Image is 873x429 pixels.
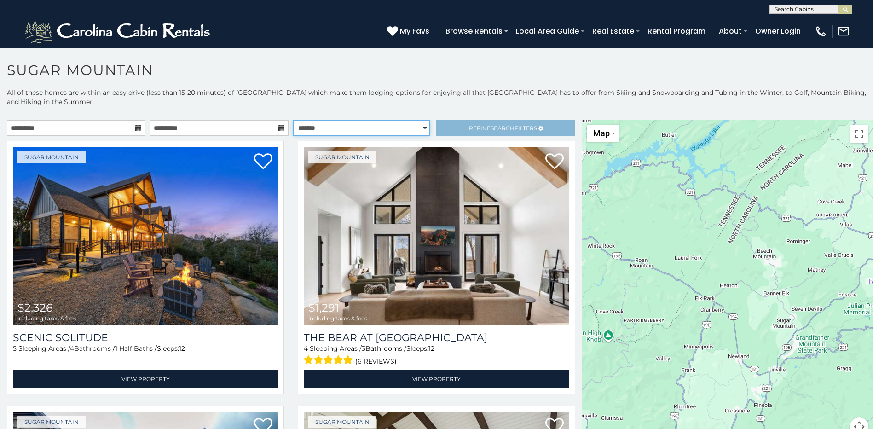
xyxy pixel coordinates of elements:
div: Sleeping Areas / Bathrooms / Sleeps: [304,344,569,367]
a: About [714,23,746,39]
h3: The Bear At Sugar Mountain [304,331,569,344]
img: mail-regular-white.png [837,25,850,38]
img: White-1-2.png [23,17,214,45]
span: 12 [428,344,434,353]
a: Sugar Mountain [17,151,86,163]
span: $1,291 [308,301,339,314]
a: View Property [304,370,569,388]
span: 4 [304,344,308,353]
span: My Favs [400,25,429,37]
a: Rental Program [643,23,710,39]
img: phone-regular-white.png [815,25,827,38]
a: My Favs [387,25,432,37]
button: Change map style [587,125,619,142]
span: including taxes & fees [308,315,367,321]
a: Real Estate [588,23,639,39]
div: Sleeping Areas / Bathrooms / Sleeps: [13,344,278,367]
a: Local Area Guide [511,23,584,39]
a: Scenic Solitude [13,331,278,344]
span: Search [491,125,515,132]
span: 1 Half Baths / [115,344,157,353]
span: 4 [70,344,74,353]
img: Scenic Solitude [13,147,278,325]
a: Sugar Mountain [17,416,86,428]
a: Scenic Solitude $2,326 including taxes & fees [13,147,278,325]
button: Toggle fullscreen view [850,125,868,143]
a: Owner Login [751,23,805,39]
span: including taxes & fees [17,315,76,321]
span: 5 [13,344,17,353]
span: Refine Filters [469,125,537,132]
a: Sugar Mountain [308,416,376,428]
span: (6 reviews) [355,355,397,367]
span: Map [593,128,610,138]
a: RefineSearchFilters [436,120,575,136]
a: The Bear At Sugar Mountain $1,291 including taxes & fees [304,147,569,325]
a: Browse Rentals [441,23,507,39]
span: 3 [362,344,365,353]
a: The Bear At [GEOGRAPHIC_DATA] [304,331,569,344]
span: $2,326 [17,301,53,314]
img: The Bear At Sugar Mountain [304,147,569,325]
a: View Property [13,370,278,388]
span: 12 [179,344,185,353]
a: Sugar Mountain [308,151,376,163]
a: Add to favorites [545,152,564,172]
